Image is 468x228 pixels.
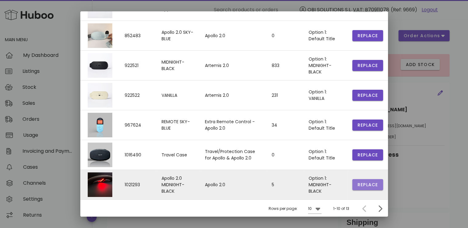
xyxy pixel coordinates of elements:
span: Replace [357,33,378,39]
td: VANILLA [157,81,200,110]
button: Replace [352,120,383,131]
td: Travel/Protection Case for Apollo & Apollo 2.0 [200,140,267,170]
td: Option 1: MIDNIGHT-BLACK [304,170,347,199]
span: Replace [357,152,378,158]
td: 833 [267,51,304,81]
span: Replace [357,62,378,69]
td: 5 [267,170,304,199]
div: 1-10 of 13 [333,206,349,211]
td: MIDNIGHT-BLACK [157,51,200,81]
td: Artemis 2.0 [200,51,267,81]
td: Option 1: VANILLA [304,81,347,110]
td: Artemis 2.0 [200,81,267,110]
td: Apollo 2.0 [200,170,267,199]
td: Option 1: Default Title [304,21,347,51]
button: Replace [352,90,383,101]
td: Extra Remote Control - Apollo 2.0 [200,110,267,140]
td: 852483 [120,21,157,51]
td: 1021293 [120,170,157,199]
span: Replace [357,92,378,99]
td: Option 1: Default Title [304,140,347,170]
td: 0 [267,140,304,170]
td: 1016490 [120,140,157,170]
td: Travel Case [157,140,200,170]
button: Replace [352,179,383,190]
td: 922521 [120,51,157,81]
button: Replace [352,60,383,71]
div: 10 [308,206,312,211]
td: 922522 [120,81,157,110]
td: 0 [267,21,304,51]
td: 231 [267,81,304,110]
button: Next page [374,203,386,214]
td: REMOTE SKY-BLUE [157,110,200,140]
td: Option 1: Default Title [304,110,347,140]
div: Rows per page: [269,200,322,218]
td: Option 1: MIDNIGHT-BLACK [304,51,347,81]
td: 967624 [120,110,157,140]
td: Apollo 2.0 [200,21,267,51]
span: Replace [357,122,378,128]
button: Replace [352,149,383,160]
div: 10Rows per page: [308,204,322,214]
button: Replace [352,30,383,41]
td: Apollo 2.0 SKY-BLUE [157,21,200,51]
td: 34 [267,110,304,140]
span: Replace [357,182,378,188]
td: Apollo 2.0 MIDNIGHT-BLACK [157,170,200,199]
